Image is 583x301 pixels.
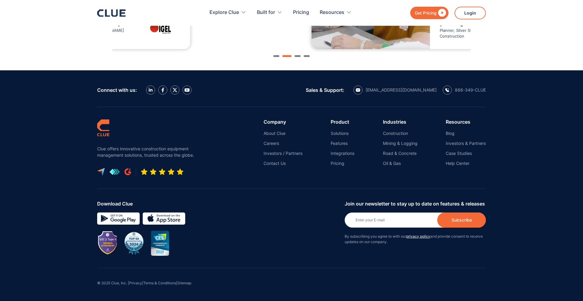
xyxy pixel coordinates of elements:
div: Resources [446,119,486,125]
img: facebook icon [162,88,164,92]
img: Five-star rating icon [141,168,184,176]
div: Industries [383,119,418,125]
a: Case Studies [446,151,486,156]
div: Built for [257,3,275,22]
a: Road & Concrete [383,151,418,156]
a: Terms & Conditions [143,281,176,285]
img: capterra logo icon [97,168,105,176]
a: Contact Us [264,161,302,166]
img: CES innovation award 2020 image [151,231,169,256]
div: Show slide 3 of 4 [295,55,301,57]
a: Sitemap [177,281,191,285]
div: Connect with us: [97,87,137,93]
a: Construction [383,131,418,136]
div: Show slide 1 of 4 [273,55,279,57]
span: [PERSON_NAME] [440,21,478,27]
img: download on the App store [143,212,185,225]
a: Login [455,7,486,19]
a: Integrations [331,151,354,156]
input: Enter your E-mail [345,212,486,228]
div: Show slide 2 of 4 [282,55,291,57]
img: YouTube Icon [184,88,190,92]
a: Oil & Gas [383,161,418,166]
a: Help Center [446,161,486,166]
div: Built for [257,3,282,22]
img: clue logo simple [97,119,109,136]
div: Explore Clue [210,3,246,22]
div: Resources [320,3,352,22]
img: calling icon [445,88,449,92]
a: Blog [446,131,486,136]
div: Explore Clue [210,3,239,22]
a: About Clue [264,131,302,136]
a: Get Pricing [410,7,448,19]
div: Resources [320,3,344,22]
a: Careers [264,141,302,146]
div: Sales & Support: [306,87,344,93]
div: Product [331,119,354,125]
div: © 2025 Clue, Inc. | | | [97,268,486,301]
div: 866-349-CLUE [455,87,486,93]
img: G2 review platform icon [124,168,131,176]
a: Investors & Partners [446,141,486,146]
img: Google simple icon [97,212,140,225]
p: By subscribing you agree to with our and provide consent to receive updates on our company. [345,234,486,245]
div: Get Pricing [415,9,437,17]
div: Company [264,119,302,125]
div: [EMAIL_ADDRESS][DOMAIN_NAME] [366,87,437,93]
a: Pricing [293,3,309,22]
a: privacy policy [406,234,430,239]
div: Planner, Silver Star Construction [440,21,489,39]
a: Mining & Logging [383,141,418,146]
a: Features [331,141,354,146]
a: Privacy [129,281,142,285]
a: Investors / Partners [264,151,302,156]
img: get app logo [109,169,120,175]
input: Subscribe [437,212,486,228]
img: X icon twitter [172,88,177,92]
div: Download Clue [97,201,340,206]
a: calling icon866-349-CLUE [443,85,486,95]
img: email icon [356,88,360,92]
div: Show slide 4 of 4 [304,55,310,57]
img: LinkedIn icon [148,88,153,92]
img: IGEL company logo [144,21,180,36]
div:  [437,9,446,17]
form: Newsletter [345,201,486,251]
p: Clue offers innovative construction equipment management solutions, trusted across the globe. [97,145,197,158]
a: Pricing [331,161,354,166]
img: BuiltWorlds Top 50 Infrastructure 2024 award badge with [121,231,146,256]
div: Join our newsletter to stay up to date on features & releases [345,201,486,206]
a: email icon[EMAIL_ADDRESS][DOMAIN_NAME] [353,85,437,95]
a: Solutions [331,131,354,136]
